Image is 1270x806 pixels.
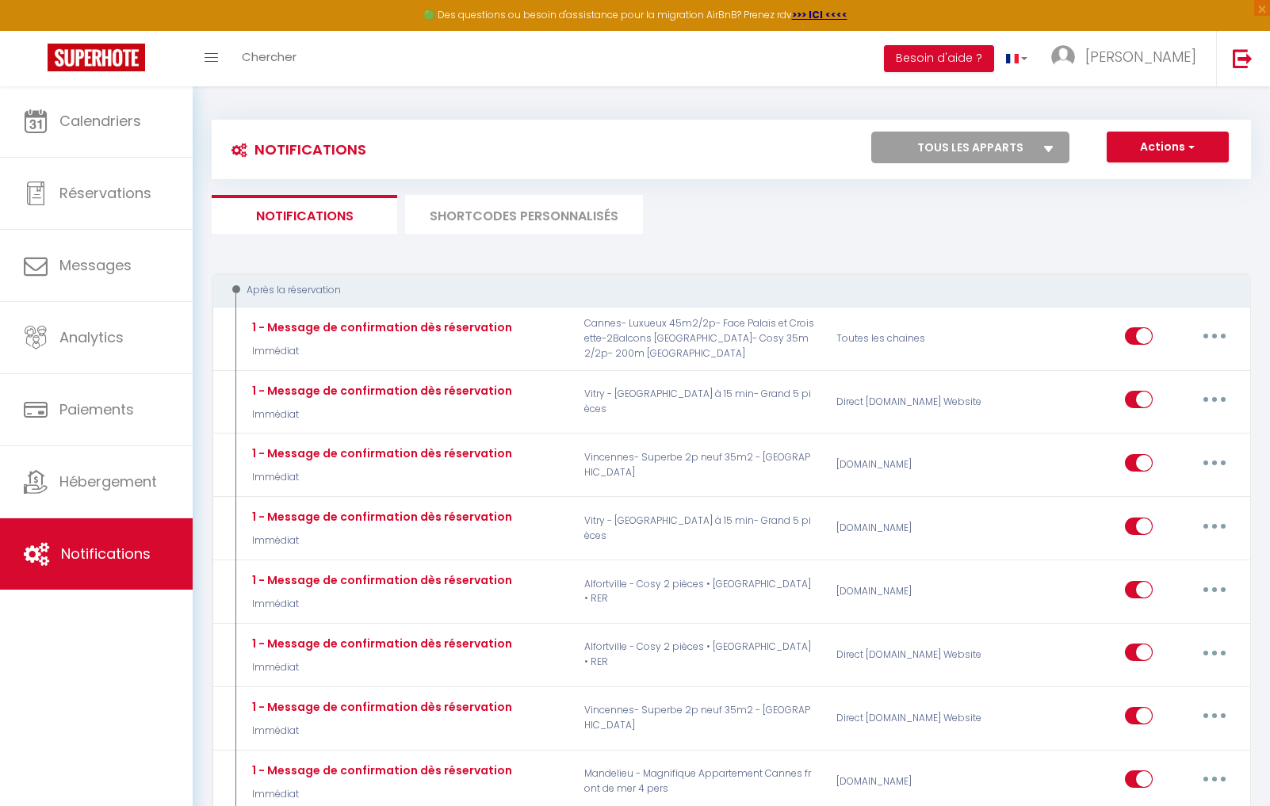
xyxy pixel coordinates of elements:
p: Immédiat [248,344,512,359]
div: 1 - Message de confirmation dès réservation [248,762,512,779]
img: logout [1233,48,1253,68]
p: Immédiat [248,407,512,422]
p: Vincennes- Superbe 2p neuf 35m2 - [GEOGRAPHIC_DATA] [574,695,826,741]
div: 1 - Message de confirmation dès réservation [248,508,512,525]
button: Besoin d'aide ? [884,45,994,72]
div: 1 - Message de confirmation dès réservation [248,571,512,589]
div: Direct [DOMAIN_NAME] Website [826,379,994,425]
img: Super Booking [48,44,145,71]
li: SHORTCODES PERSONNALISÉS [405,195,643,234]
div: 1 - Message de confirmation dès réservation [248,382,512,399]
div: Direct [DOMAIN_NAME] Website [826,632,994,678]
span: Calendriers [59,111,141,131]
span: Hébergement [59,472,157,491]
div: [DOMAIN_NAME] [826,442,994,488]
li: Notifications [212,195,397,234]
a: Chercher [230,31,308,86]
div: 1 - Message de confirmation dès réservation [248,445,512,462]
span: Messages [59,255,132,275]
span: [PERSON_NAME] [1085,47,1196,67]
div: [DOMAIN_NAME] [826,569,994,615]
div: Après la réservation [227,283,1217,298]
a: >>> ICI <<<< [792,8,847,21]
div: [DOMAIN_NAME] [826,506,994,552]
p: Vincennes- Superbe 2p neuf 35m2 - [GEOGRAPHIC_DATA] [574,442,826,488]
p: Alfortville - Cosy 2 pièces • [GEOGRAPHIC_DATA] • RER [574,632,826,678]
div: 1 - Message de confirmation dès réservation [248,635,512,652]
h3: Notifications [224,132,366,167]
p: Immédiat [248,597,512,612]
p: Vitry - [GEOGRAPHIC_DATA] à 15 min- Grand 5 pièces [574,506,826,552]
p: Immédiat [248,787,512,802]
p: Immédiat [248,660,512,675]
span: Paiements [59,399,134,419]
div: [DOMAIN_NAME] [826,758,994,804]
div: Direct [DOMAIN_NAME] Website [826,695,994,741]
p: Immédiat [248,470,512,485]
div: 1 - Message de confirmation dès réservation [248,319,512,336]
span: Notifications [61,544,151,563]
div: 1 - Message de confirmation dès réservation [248,698,512,716]
p: Cannes- Luxueux 45m2/2p- Face Palais et Croisette-2Balcons [GEOGRAPHIC_DATA]- Cosy 35m2/2p- 200m ... [574,315,826,361]
span: Chercher [242,48,296,65]
span: Analytics [59,327,124,347]
img: ... [1051,45,1075,69]
p: Immédiat [248,724,512,739]
p: Alfortville - Cosy 2 pièces • [GEOGRAPHIC_DATA] • RER [574,569,826,615]
div: Toutes les chaines [826,315,994,361]
button: Actions [1107,132,1229,163]
p: Immédiat [248,533,512,548]
a: ... [PERSON_NAME] [1039,31,1216,86]
p: Mandelieu - Magnifique Appartement Cannes front de mer 4 pers [574,758,826,804]
span: Réservations [59,183,151,203]
p: Vitry - [GEOGRAPHIC_DATA] à 15 min- Grand 5 pièces [574,379,826,425]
